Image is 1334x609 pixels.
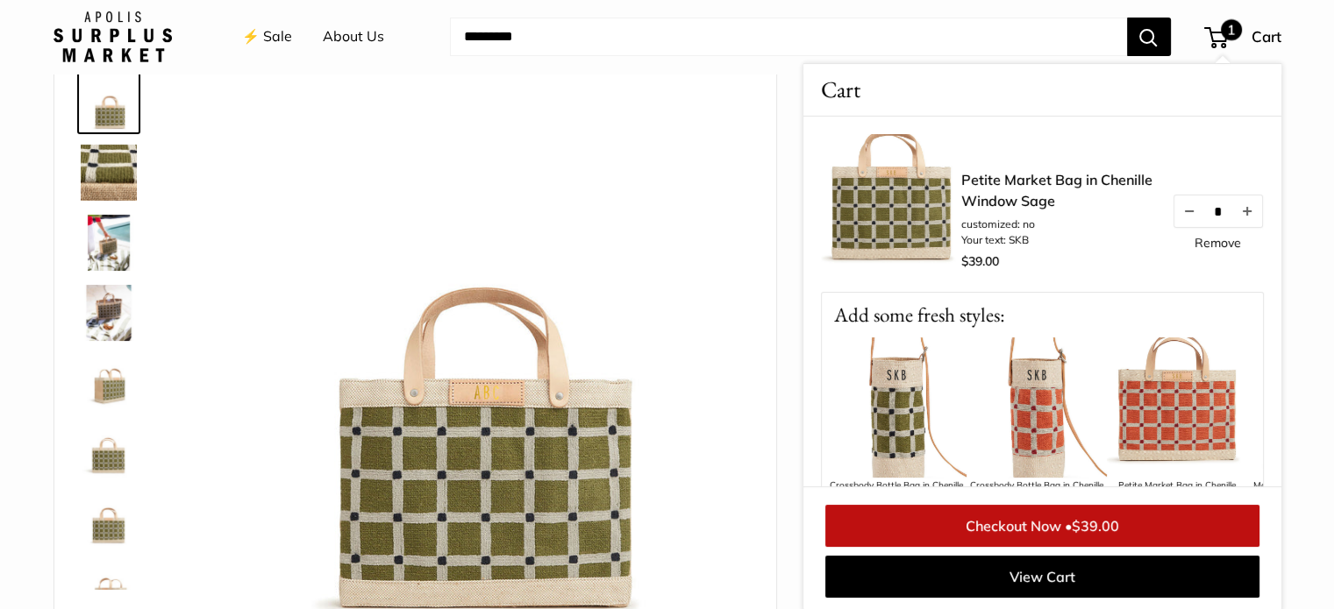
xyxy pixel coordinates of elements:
img: Petite Market Bag in Chenille Window Sage [81,215,137,271]
img: Petite Market Bag in Chenille Window Sage [81,285,137,341]
input: Quantity [1203,203,1231,218]
button: Increase quantity by 1 [1231,195,1261,227]
a: Petite Market Bag in Chenille Window Sage [77,71,140,134]
input: Search... [450,18,1127,56]
a: Petite Market Bag in Chenille Window Sage [77,211,140,274]
img: Apolis: Surplus Market [54,11,172,62]
a: View Cart [825,556,1259,598]
a: Petite Market Bag in Chenille Window Sage [77,492,140,555]
a: ⚡️ Sale [242,24,292,50]
span: Cart [821,73,860,107]
img: Petite Market Bag in Chenille Window Sage [81,145,137,201]
a: Petite Market Bag in Chenille Window Sage [961,169,1154,211]
li: Your text: SKB [961,232,1154,248]
img: Petite Market Bag in Chenille Window Sage [81,495,137,551]
span: Cart [1252,27,1281,46]
span: $39.00 [961,253,999,269]
a: Petite Market Bag in Chenille Window Sage [77,351,140,414]
a: Checkout Now •$39.00 [825,505,1259,547]
span: 1 [1221,19,1242,40]
img: Petite Market Bag in Chenille Window Sage [81,355,137,411]
li: customized: no [961,216,1154,232]
button: Decrease quantity by 1 [1173,195,1203,227]
a: Remove [1195,237,1241,249]
a: Petite Market Bag in Chenille Window Sage [77,281,140,344]
a: Petite Market Bag in Chenille Window Sage [77,141,140,204]
p: Add some fresh styles: [822,293,1263,337]
span: $39.00 [1072,517,1119,535]
a: About Us [323,24,384,50]
img: Petite Market Bag in Chenille Window Sage [81,74,137,131]
a: Petite Market Bag in Chenille Window Sage [77,421,140,485]
img: Petite Market Bag in Chenille Window Sage [81,425,137,481]
button: Search [1127,18,1171,56]
a: 1 Cart [1206,23,1281,51]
